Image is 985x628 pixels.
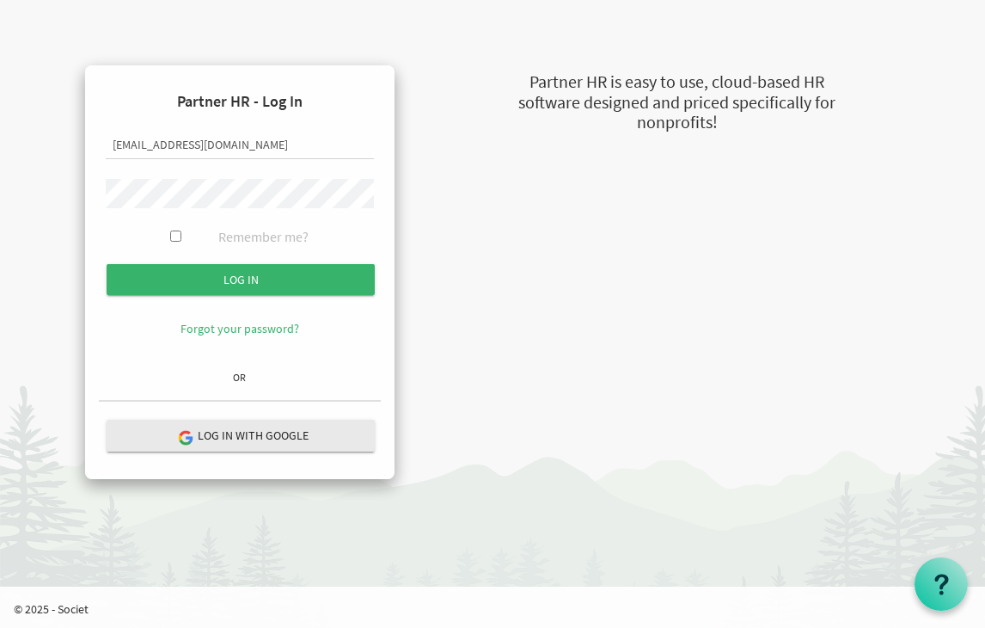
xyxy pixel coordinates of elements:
div: Partner HR is easy to use, cloud-based HR [475,70,879,95]
input: Email [106,131,374,160]
h4: Partner HR - Log In [99,79,381,124]
div: nonprofits! [475,110,879,135]
button: Log in with Google [107,420,375,452]
div: software designed and priced specifically for [475,90,879,115]
a: Forgot your password? [180,321,299,336]
p: © 2025 - Societ [14,600,985,618]
label: Remember me? [218,227,309,247]
img: google-logo.png [177,429,193,445]
input: Log in [107,264,375,295]
h6: OR [99,372,381,383]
